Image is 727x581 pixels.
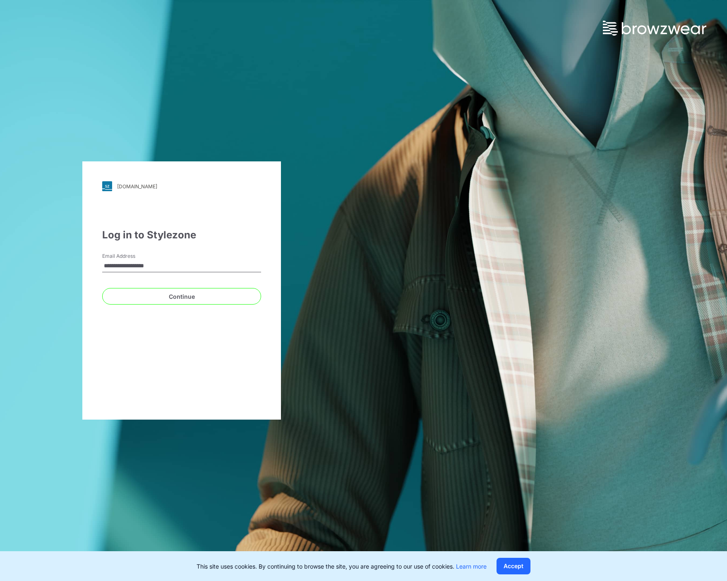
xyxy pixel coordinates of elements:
[102,181,261,191] a: [DOMAIN_NAME]
[197,562,487,571] p: This site uses cookies. By continuing to browse the site, you are agreeing to our use of cookies.
[117,183,157,190] div: [DOMAIN_NAME]
[102,288,261,305] button: Continue
[497,558,530,574] button: Accept
[456,563,487,570] a: Learn more
[603,21,706,36] img: browzwear-logo.73288ffb.svg
[102,181,112,191] img: svg+xml;base64,PHN2ZyB3aWR0aD0iMjgiIGhlaWdodD0iMjgiIHZpZXdCb3g9IjAgMCAyOCAyOCIgZmlsbD0ibm9uZSIgeG...
[102,228,261,242] div: Log in to Stylezone
[102,252,160,260] label: Email Address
